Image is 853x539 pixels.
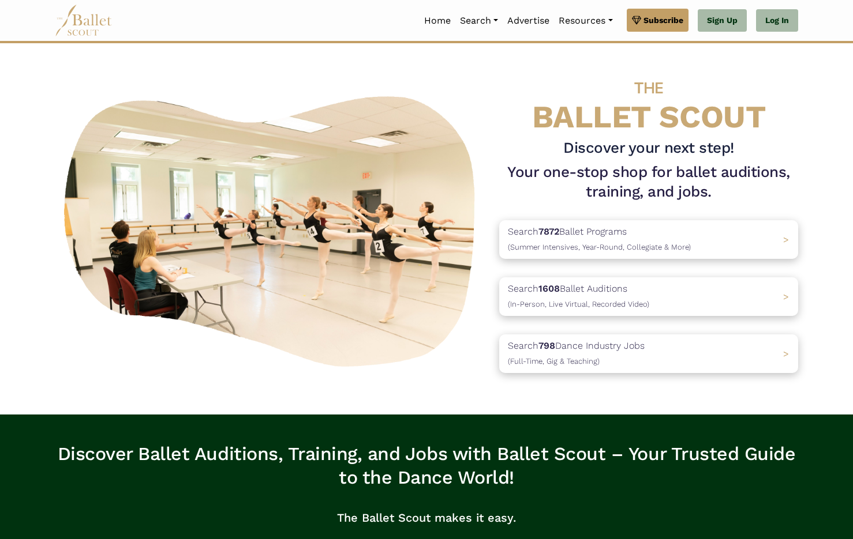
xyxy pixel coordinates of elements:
b: 798 [538,340,555,351]
img: A group of ballerinas talking to each other in a ballet studio [55,84,490,374]
span: (In-Person, Live Virtual, Recorded Video) [508,300,649,308]
p: Search Dance Industry Jobs [508,338,645,368]
a: Resources [554,9,617,33]
h3: Discover Ballet Auditions, Training, and Jobs with Ballet Scout – Your Trusted Guide to the Dance... [55,442,798,490]
a: Advertise [503,9,554,33]
a: Home [420,9,455,33]
img: gem.svg [632,14,641,27]
span: > [783,348,789,359]
a: Log In [756,9,798,32]
p: The Ballet Scout makes it easy. [55,499,798,536]
h3: Discover your next step! [499,138,798,158]
h1: Your one-stop shop for ballet auditions, training, and jobs. [499,163,798,202]
span: THE [634,78,663,97]
a: Search1608Ballet Auditions(In-Person, Live Virtual, Recorded Video) > [499,277,798,316]
a: Search7872Ballet Programs(Summer Intensives, Year-Round, Collegiate & More)> [499,220,798,259]
p: Search Ballet Auditions [508,281,649,311]
span: (Summer Intensives, Year-Round, Collegiate & More) [508,243,691,251]
b: 1608 [538,283,560,294]
h4: BALLET SCOUT [499,66,798,134]
a: Search [455,9,503,33]
span: (Full-Time, Gig & Teaching) [508,357,600,365]
a: Sign Up [698,9,747,32]
span: > [783,234,789,245]
span: Subscribe [644,14,683,27]
b: 7872 [538,226,559,237]
p: Search Ballet Programs [508,224,691,254]
a: Subscribe [627,9,689,32]
span: > [783,291,789,302]
a: Search798Dance Industry Jobs(Full-Time, Gig & Teaching) > [499,334,798,373]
